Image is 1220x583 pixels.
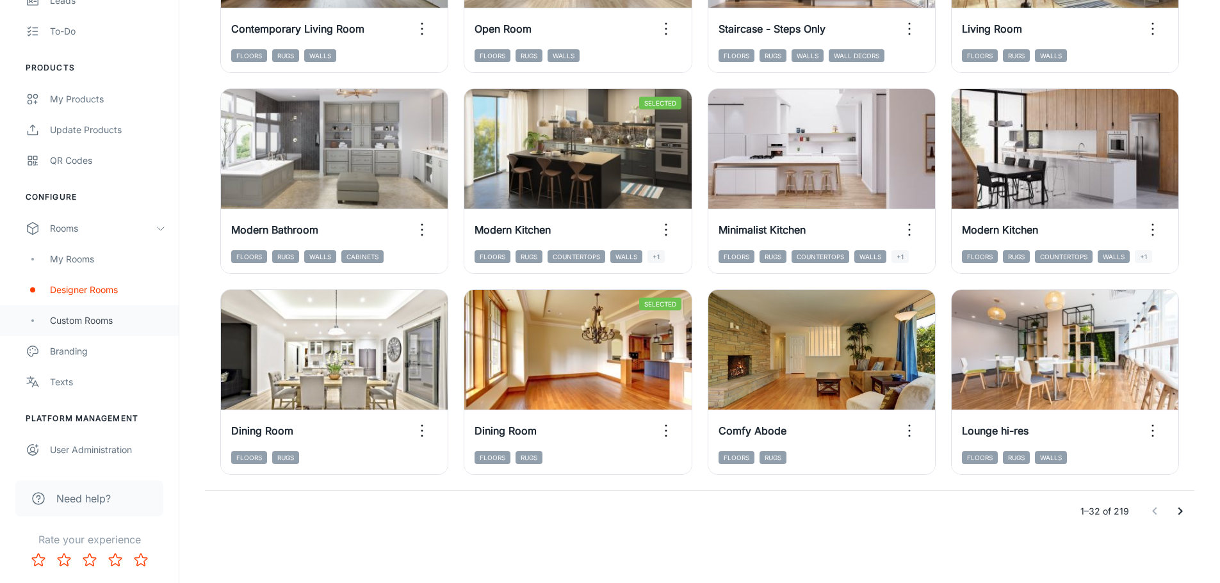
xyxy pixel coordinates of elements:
[1035,451,1067,464] span: Walls
[231,451,267,464] span: Floors
[128,547,154,573] button: Rate 5 star
[1135,250,1152,263] span: +1
[548,250,605,263] span: Countertops
[962,423,1029,438] h6: Lounge hi-res
[1003,451,1030,464] span: Rugs
[516,49,542,62] span: Rugs
[1003,250,1030,263] span: Rugs
[56,491,111,506] span: Need help?
[962,222,1038,237] h6: Modern Kitchen
[50,221,156,236] div: Rooms
[50,123,166,137] div: Update Products
[719,423,786,438] h6: Comfy Abode
[475,49,510,62] span: Floors
[854,250,886,263] span: Walls
[50,443,166,457] div: User Administration
[304,49,336,62] span: Walls
[548,49,580,62] span: Walls
[1167,499,1193,524] button: Go to next page
[760,451,786,464] span: Rugs
[10,532,168,547] p: Rate your experience
[231,250,267,263] span: Floors
[272,451,299,464] span: Rugs
[50,252,166,266] div: My Rooms
[272,250,299,263] span: Rugs
[231,21,364,36] h6: Contemporary Living Room
[829,49,884,62] span: Wall Decors
[639,97,681,109] span: Selected
[26,547,51,573] button: Rate 1 star
[962,250,998,263] span: Floors
[719,222,806,237] h6: Minimalist Kitchen
[50,92,166,106] div: My Products
[102,547,128,573] button: Rate 4 star
[475,250,510,263] span: Floors
[1098,250,1130,263] span: Walls
[231,423,293,438] h6: Dining Room
[475,423,537,438] h6: Dining Room
[719,250,754,263] span: Floors
[1035,250,1093,263] span: Countertops
[962,21,1022,36] h6: Living Room
[647,250,665,263] span: +1
[475,21,532,36] h6: Open Room
[50,154,166,168] div: QR Codes
[231,222,318,237] h6: Modern Bathroom
[610,250,642,263] span: Walls
[77,547,102,573] button: Rate 3 star
[50,375,166,389] div: Texts
[50,283,166,297] div: Designer Rooms
[475,451,510,464] span: Floors
[719,49,754,62] span: Floors
[719,21,826,36] h6: Staircase - Steps Only
[1035,49,1067,62] span: Walls
[760,49,786,62] span: Rugs
[891,250,909,263] span: +1
[639,298,681,310] span: Selected
[792,250,849,263] span: Countertops
[962,49,998,62] span: Floors
[1080,504,1129,518] p: 1–32 of 219
[962,451,998,464] span: Floors
[304,250,336,263] span: Walls
[516,451,542,464] span: Rugs
[50,344,166,358] div: Branding
[1003,49,1030,62] span: Rugs
[231,49,267,62] span: Floors
[516,250,542,263] span: Rugs
[719,451,754,464] span: Floors
[50,24,166,38] div: To-do
[272,49,299,62] span: Rugs
[760,250,786,263] span: Rugs
[341,250,384,263] span: Cabinets
[475,222,551,237] h6: Modern Kitchen
[51,547,77,573] button: Rate 2 star
[50,314,166,328] div: Custom Rooms
[792,49,824,62] span: Walls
